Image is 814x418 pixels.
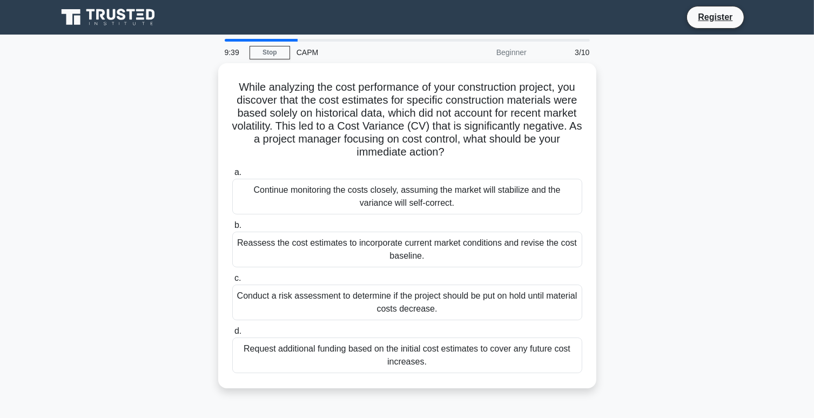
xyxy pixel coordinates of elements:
[250,46,290,59] a: Stop
[691,10,739,24] a: Register
[218,42,250,63] div: 9:39
[234,326,241,335] span: d.
[234,273,241,282] span: c.
[231,80,583,159] h5: While analyzing the cost performance of your construction project, you discover that the cost est...
[533,42,596,63] div: 3/10
[234,220,241,230] span: b.
[234,167,241,177] span: a.
[290,42,439,63] div: CAPM
[439,42,533,63] div: Beginner
[232,179,582,214] div: Continue monitoring the costs closely, assuming the market will stabilize and the variance will s...
[232,285,582,320] div: Conduct a risk assessment to determine if the project should be put on hold until material costs ...
[232,232,582,267] div: Reassess the cost estimates to incorporate current market conditions and revise the cost baseline.
[232,338,582,373] div: Request additional funding based on the initial cost estimates to cover any future cost increases.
